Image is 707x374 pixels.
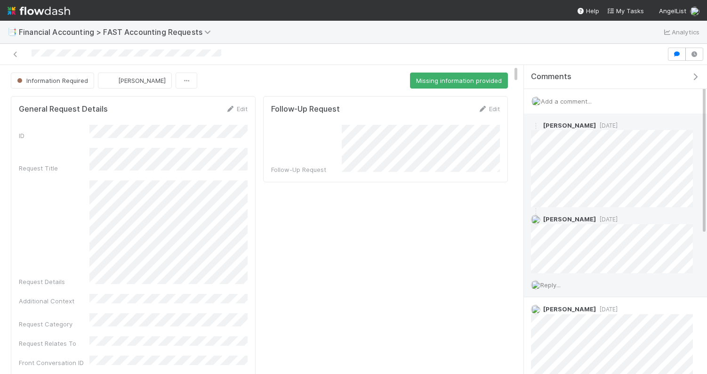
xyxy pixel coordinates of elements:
span: Add a comment... [541,98,592,105]
button: Missing information provided [410,73,508,89]
span: 📑 [8,28,17,36]
img: avatar_4aa8e4fd-f2b7-45ba-a6a5-94a913ad1fe4.png [531,215,540,224]
img: avatar_4aa8e4fd-f2b7-45ba-a6a5-94a913ad1fe4.png [531,305,540,314]
div: Follow-Up Request [271,165,342,174]
img: logo-inverted-e16ddd16eac7371096b0.svg [8,3,70,19]
img: avatar_4aa8e4fd-f2b7-45ba-a6a5-94a913ad1fe4.png [690,7,699,16]
span: Reply... [540,281,561,289]
span: [PERSON_NAME] [543,305,596,313]
span: Comments [531,72,571,81]
div: Front Conversation ID [19,358,89,367]
span: [PERSON_NAME] [118,77,166,84]
div: Request Category [19,319,89,329]
div: Additional Context [19,296,89,306]
div: ID [19,131,89,140]
span: AngelList [659,7,686,15]
a: Edit [478,105,500,113]
img: avatar_c0d2ec3f-77e2-40ea-8107-ee7bdb5edede.png [531,121,540,130]
span: [DATE] [596,216,618,223]
a: Edit [225,105,248,113]
span: [PERSON_NAME] [543,122,596,129]
a: My Tasks [607,6,644,16]
div: Request Details [19,277,89,286]
span: Financial Accounting > FAST Accounting Requests [19,27,216,37]
span: [DATE] [596,122,618,129]
span: [DATE] [596,306,618,313]
div: Help [577,6,599,16]
img: avatar_4aa8e4fd-f2b7-45ba-a6a5-94a913ad1fe4.png [531,97,541,106]
div: Request Relates To [19,339,89,348]
img: avatar_8d06466b-a936-4205-8f52-b0cc03e2a179.png [106,76,115,85]
span: [PERSON_NAME] [543,215,596,223]
div: Request Title [19,163,89,173]
img: avatar_4aa8e4fd-f2b7-45ba-a6a5-94a913ad1fe4.png [531,280,540,290]
a: Analytics [662,26,699,38]
span: My Tasks [607,7,644,15]
button: [PERSON_NAME] [98,73,172,89]
span: Information Required [15,77,88,84]
h5: Follow-Up Request [271,105,340,114]
button: Information Required [11,73,94,89]
h5: General Request Details [19,105,108,114]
